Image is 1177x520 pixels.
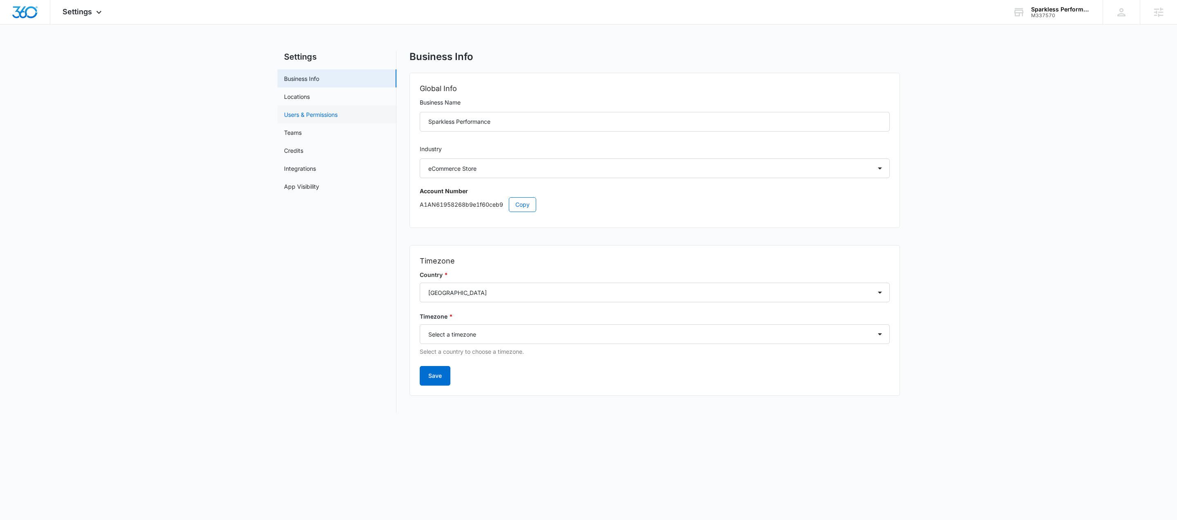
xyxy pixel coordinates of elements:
[284,110,338,119] a: Users & Permissions
[277,51,396,63] h2: Settings
[284,128,302,137] a: Teams
[509,197,536,212] button: Copy
[420,270,890,279] label: Country
[420,83,890,94] h2: Global Info
[420,312,890,321] label: Timezone
[63,7,92,16] span: Settings
[515,200,530,209] span: Copy
[420,145,890,154] label: Industry
[420,255,890,267] h2: Timezone
[284,146,303,155] a: Credits
[420,187,468,194] strong: Account Number
[420,366,450,386] button: Save
[409,51,473,63] h1: Business Info
[284,74,319,83] a: Business Info
[284,182,319,191] a: App Visibility
[420,347,890,356] p: Select a country to choose a timezone.
[420,98,890,107] label: Business Name
[1031,6,1091,13] div: account name
[1031,13,1091,18] div: account id
[284,164,316,173] a: Integrations
[420,197,890,212] p: A1AN61958268b9e1f60ceb9
[284,92,310,101] a: Locations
